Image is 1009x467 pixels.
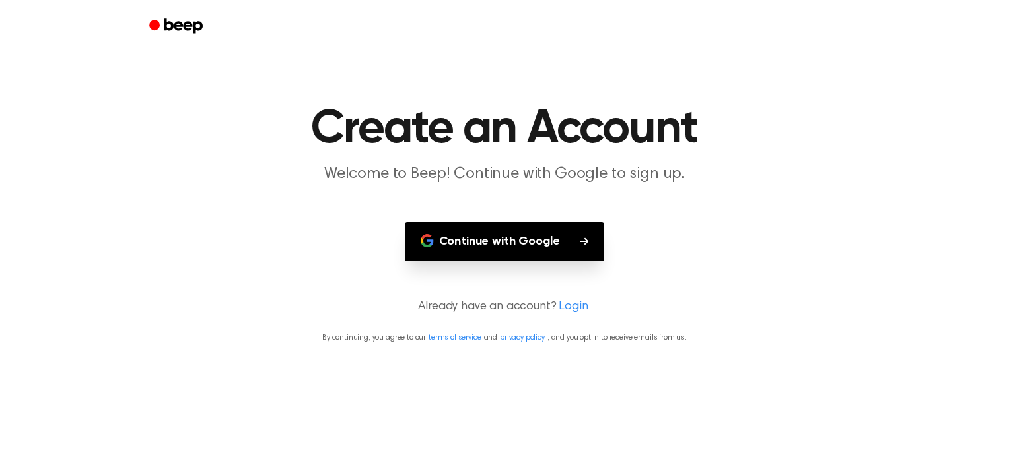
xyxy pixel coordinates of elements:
p: By continuing, you agree to our and , and you opt in to receive emails from us. [16,332,993,344]
h1: Create an Account [166,106,843,153]
a: privacy policy [500,334,545,342]
p: Already have an account? [16,298,993,316]
a: Beep [140,14,215,40]
a: terms of service [429,334,481,342]
button: Continue with Google [405,222,605,261]
a: Login [559,298,588,316]
p: Welcome to Beep! Continue with Google to sign up. [251,164,758,185]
